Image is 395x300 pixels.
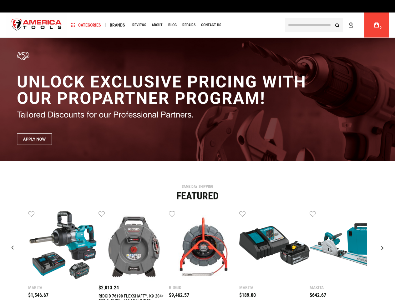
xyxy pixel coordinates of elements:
span: Categories [71,23,101,27]
img: MAKITA SP6000J1 6-1/2" PLUNGE CIRCULAR SAW, 55" GUIDE RAIL, 12 AMP, ELECTRIC BRAKE, CASE [310,210,380,281]
div: Featured [5,191,390,201]
button: Search [331,19,343,31]
span: About [152,23,163,27]
div: Makita [239,285,310,290]
div: Makita [28,285,99,290]
a: Makita GWT10T 40V max XGT® Brushless Cordless 4‑Sp. High‑Torque 1" Sq. Drive D‑Handle Extended An... [28,210,99,282]
a: MAKITA SP6000J1 6-1/2" PLUNGE CIRCULAR SAW, 55" GUIDE RAIL, 12 AMP, ELECTRIC BRAKE, CASE [310,210,380,282]
span: Brands [110,23,125,27]
a: RIDGID 76198 FLEXSHAFT™, K9-204+ FOR 2-4 [99,210,169,282]
a: MAKITA BL1840BDC1 18V LXT® LITHIUM-ION BATTERY AND CHARGER STARTER PACK, BL1840B, DC18RC (4.0AH) [239,210,310,282]
a: RIDGID 76883 SEESNAKE® MINI PRO [169,210,239,282]
div: Ridgid [169,285,239,290]
span: 0 [380,26,382,29]
a: store logo [6,13,67,37]
img: MAKITA BL1840BDC1 18V LXT® LITHIUM-ION BATTERY AND CHARGER STARTER PACK, BL1840B, DC18RC (4.0AH) [239,210,310,281]
img: RIDGID 76883 SEESNAKE® MINI PRO [169,210,239,281]
a: Repairs [180,21,198,29]
div: Makita [310,285,380,290]
a: About [149,21,165,29]
span: $642.67 [310,292,326,298]
img: RIDGID 76198 FLEXSHAFT™, K9-204+ FOR 2-4 [99,210,169,281]
div: SAME DAY SHIPPING [5,185,390,188]
span: $189.00 [239,292,256,298]
a: Reviews [129,21,149,29]
span: Contact Us [201,23,221,27]
span: $9,462.57 [169,292,189,298]
img: America Tools [6,13,67,37]
span: Repairs [182,23,195,27]
a: Categories [68,21,104,29]
a: 0 [371,12,382,37]
a: Brands [107,21,128,29]
a: Contact Us [198,21,224,29]
span: $2,013.24 [99,285,119,291]
img: Makita GWT10T 40V max XGT® Brushless Cordless 4‑Sp. High‑Torque 1" Sq. Drive D‑Handle Extended An... [28,210,99,281]
span: Reviews [132,23,146,27]
span: Blog [168,23,177,27]
span: $1,546.67 [28,292,48,298]
a: Blog [165,21,180,29]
